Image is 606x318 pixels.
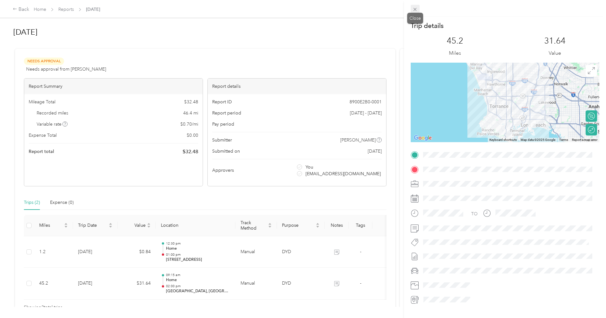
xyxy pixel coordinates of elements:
button: Keyboard shortcuts [489,138,517,142]
p: Miles [449,49,461,57]
img: Google [412,134,433,142]
p: 45.2 [447,36,463,46]
iframe: Everlance-gr Chat Button Frame [570,282,606,318]
div: Close [407,13,423,24]
a: Terms (opens in new tab) [559,138,568,142]
p: 31.64 [544,36,566,46]
p: Value [549,49,561,57]
a: Open this area in Google Maps (opens a new window) [412,134,433,142]
p: Trip details [411,21,444,30]
div: TO [471,211,478,217]
a: Report a map error [572,138,597,142]
span: Map data ©2025 Google [521,138,555,142]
